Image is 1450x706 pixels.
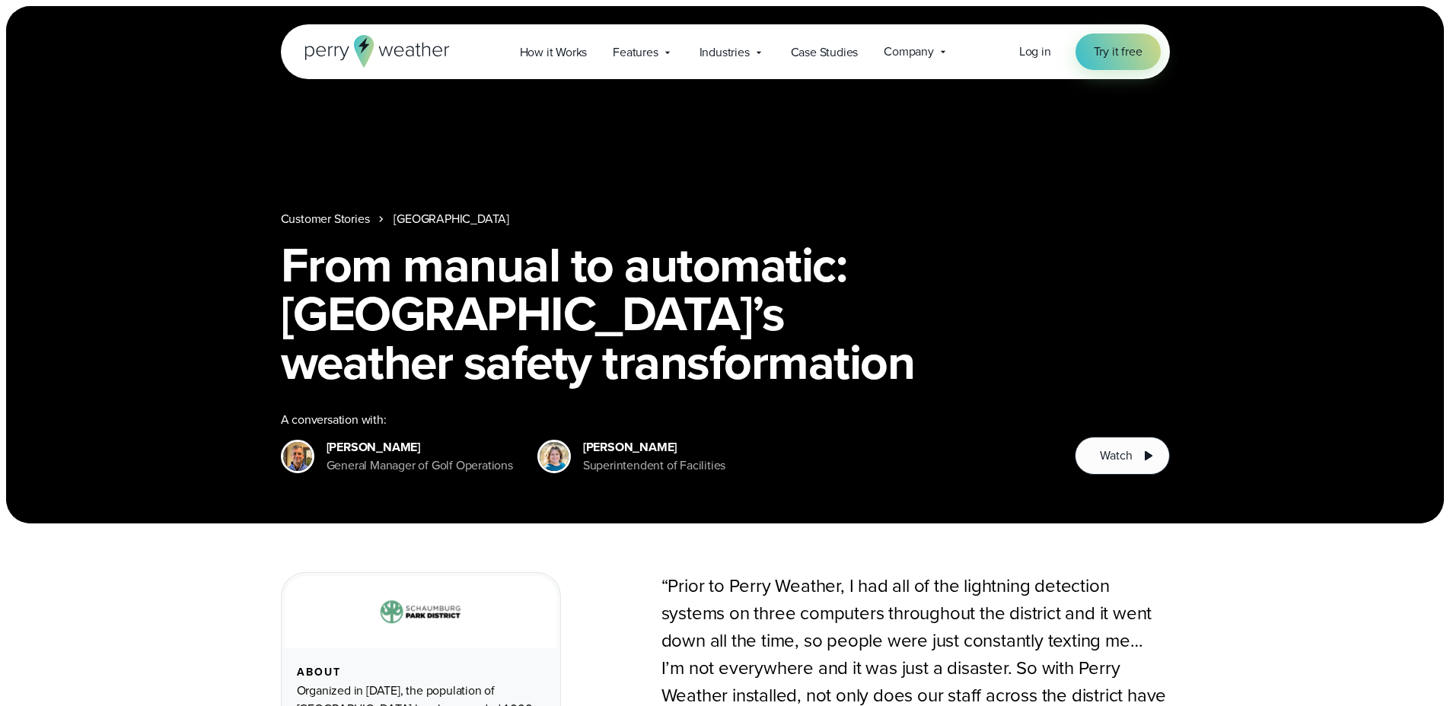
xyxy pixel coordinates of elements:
[283,442,312,471] img: Jon Parsons General Manager of Golf Operations, Schaumburg Golf Club
[281,411,1051,429] div: A conversation with:
[297,666,545,679] div: About
[1094,43,1142,61] span: Try it free
[613,43,658,62] span: Features
[540,442,569,471] img: Erin Chapa, Superintendent of Facilities Headshot
[1019,43,1051,60] span: Log in
[583,456,725,475] div: Superintendent of Facilities
[327,438,513,456] div: [PERSON_NAME]
[394,210,509,228] a: [GEOGRAPHIC_DATA]
[1100,447,1132,465] span: Watch
[370,594,472,630] img: Schaumburg-Park-District-1.svg
[281,210,370,228] a: Customer Stories
[583,438,725,456] div: [PERSON_NAME]
[1075,437,1169,475] button: Watch
[327,456,513,475] div: General Manager of Golf Operations
[778,37,872,68] a: Case Studies
[281,240,1170,386] h1: From manual to automatic: [GEOGRAPHIC_DATA]’s weather safety transformation
[700,43,750,62] span: Industries
[507,37,601,68] a: How it Works
[1019,43,1051,61] a: Log in
[791,43,859,62] span: Case Studies
[520,43,588,62] span: How it Works
[281,210,1170,228] nav: Breadcrumb
[884,43,934,61] span: Company
[1076,33,1161,70] a: Try it free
